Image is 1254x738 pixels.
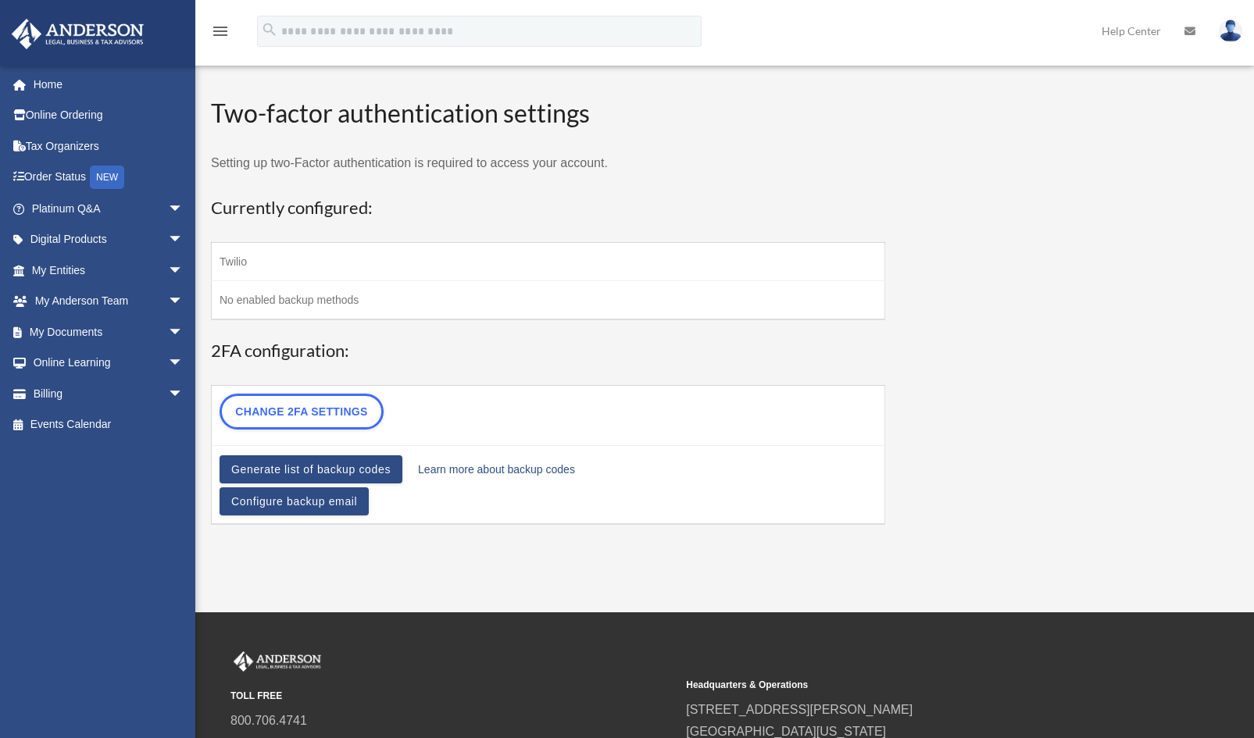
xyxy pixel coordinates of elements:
[418,458,575,480] a: Learn more about backup codes
[11,378,207,409] a: Billingarrow_drop_down
[212,243,885,281] td: Twilio
[220,394,384,430] a: Change 2FA settings
[168,193,199,225] span: arrow_drop_down
[211,196,885,220] h3: Currently configured:
[212,281,885,320] td: No enabled backup methods
[211,27,230,41] a: menu
[11,100,207,131] a: Online Ordering
[168,255,199,287] span: arrow_drop_down
[7,19,148,49] img: Anderson Advisors Platinum Portal
[220,455,402,483] a: Generate list of backup codes
[168,378,199,410] span: arrow_drop_down
[11,69,207,100] a: Home
[686,677,1131,693] small: Headquarters & Operations
[211,96,885,131] h2: Two-factor authentication settings
[11,255,207,286] a: My Entitiesarrow_drop_down
[11,224,207,255] a: Digital Productsarrow_drop_down
[1219,20,1242,42] img: User Pic
[230,651,324,672] img: Anderson Advisors Platinum Portal
[11,130,207,162] a: Tax Organizers
[230,714,307,727] a: 800.706.4741
[168,316,199,348] span: arrow_drop_down
[168,286,199,318] span: arrow_drop_down
[211,339,885,363] h3: 2FA configuration:
[168,224,199,256] span: arrow_drop_down
[211,152,885,174] p: Setting up two-Factor authentication is required to access your account.
[11,193,207,224] a: Platinum Q&Aarrow_drop_down
[11,316,207,348] a: My Documentsarrow_drop_down
[211,22,230,41] i: menu
[168,348,199,380] span: arrow_drop_down
[686,725,886,738] a: [GEOGRAPHIC_DATA][US_STATE]
[11,162,207,194] a: Order StatusNEW
[11,286,207,317] a: My Anderson Teamarrow_drop_down
[686,703,913,716] a: [STREET_ADDRESS][PERSON_NAME]
[11,348,207,379] a: Online Learningarrow_drop_down
[11,409,207,440] a: Events Calendar
[230,688,675,704] small: TOLL FREE
[90,166,124,189] div: NEW
[261,21,278,38] i: search
[220,487,369,515] a: Configure backup email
